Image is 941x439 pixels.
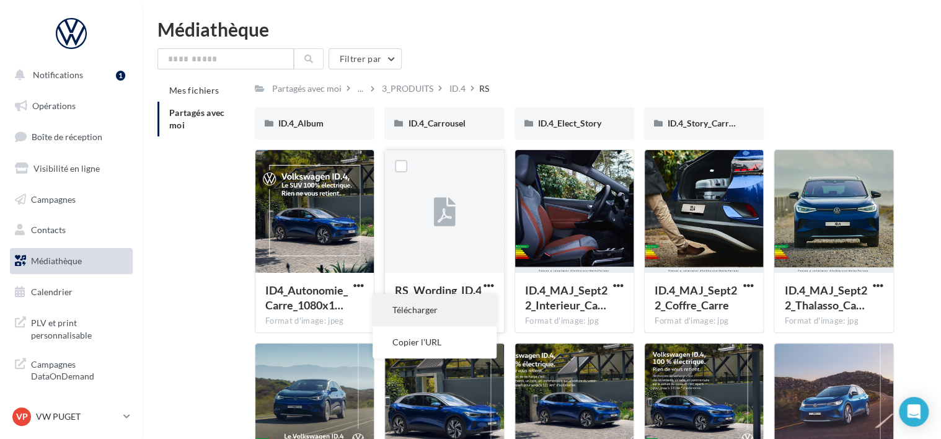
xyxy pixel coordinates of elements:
div: Format d'image: jpg [525,316,624,327]
div: Format d'image: jpg [655,316,753,327]
div: ID.4 [449,82,466,95]
span: Boîte de réception [32,131,102,142]
span: Médiathèque [31,255,82,266]
span: ID.4_Album [278,118,324,128]
span: ID.4_Story_Carrousel [668,118,749,128]
span: Notifications [33,69,83,80]
span: Campagnes [31,193,76,204]
span: RS_Wording_ID.4 [395,283,481,297]
button: Notifications 1 [7,62,130,88]
span: Campagnes DataOnDemand [31,356,128,383]
span: Mes fichiers [169,85,219,95]
button: Télécharger [373,294,497,326]
div: Open Intercom Messenger [899,397,929,427]
div: 3_PRODUITS [382,82,433,95]
a: Campagnes [7,187,135,213]
span: ID4_Autonomie_Carre_1080x1080 [265,283,348,312]
a: Contacts [7,217,135,243]
span: ID.4_MAJ_Sept22_Coffre_Carre [655,283,737,312]
div: Format d'image: jpeg [265,316,364,327]
span: ID.4_MAJ_Sept22_Thalasso_Carre [784,283,867,312]
a: Médiathèque [7,248,135,274]
div: RS [479,82,489,95]
span: PLV et print personnalisable [31,314,128,341]
span: ID.4_Elect_Story [538,118,601,128]
div: 1 [116,71,125,81]
span: ID.4_MAJ_Sept22_Interieur_Carre [525,283,607,312]
div: Médiathèque [157,20,926,38]
p: VW PUGET [36,410,118,423]
span: Calendrier [31,286,73,297]
button: Copier l'URL [373,326,497,358]
span: Partagés avec moi [169,107,225,130]
span: ID.4_Carrousel [408,118,465,128]
a: Visibilité en ligne [7,156,135,182]
div: Format d'image: jpg [784,316,883,327]
div: ... [355,80,366,97]
a: PLV et print personnalisable [7,309,135,346]
a: Opérations [7,93,135,119]
span: Visibilité en ligne [33,163,100,174]
a: Campagnes DataOnDemand [7,351,135,388]
a: Boîte de réception [7,123,135,150]
a: Calendrier [7,279,135,305]
a: VP VW PUGET [10,405,133,428]
div: Partagés avec moi [272,82,342,95]
span: Opérations [32,100,76,111]
span: Contacts [31,224,66,235]
button: Filtrer par [329,48,402,69]
span: VP [16,410,28,423]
